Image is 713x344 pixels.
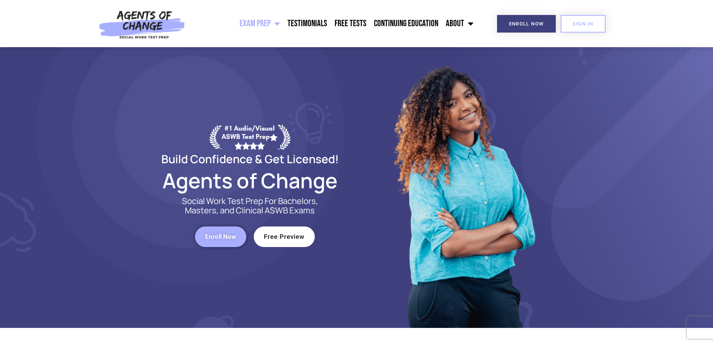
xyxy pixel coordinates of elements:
a: Free Preview [254,226,315,247]
span: Enroll Now [509,21,544,26]
a: Testimonials [284,14,331,33]
a: About [442,14,477,33]
a: SIGN IN [561,15,606,33]
a: Continuing Education [370,14,442,33]
span: SIGN IN [573,21,594,26]
p: Social Work Test Prep For Bachelors, Masters, and Clinical ASWB Exams [173,197,327,215]
nav: Menu [189,14,477,33]
a: Enroll Now [497,15,556,33]
span: Enroll Now [205,234,236,240]
h2: Build Confidence & Get Licensed! [143,153,357,164]
a: Exam Prep [236,14,284,33]
a: Free Tests [331,14,370,33]
a: Enroll Now [195,226,246,247]
span: Free Preview [264,234,305,240]
div: #1 Audio/Visual ASWB Test Prep [222,124,278,149]
h2: Agents of Change [143,172,357,189]
img: Website Image 1 (1) [389,47,538,328]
